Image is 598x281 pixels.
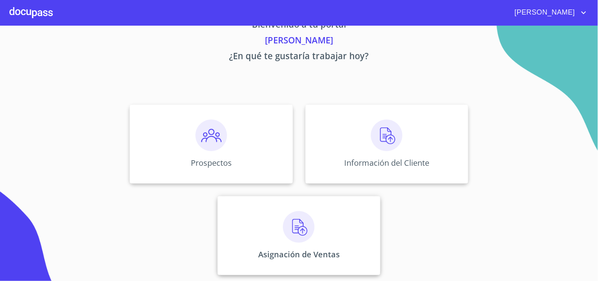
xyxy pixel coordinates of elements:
[196,120,227,151] img: prospectos.png
[283,211,315,243] img: carga.png
[56,18,542,34] p: Bienvenido a tu portal
[371,120,402,151] img: carga.png
[509,6,579,19] span: [PERSON_NAME]
[258,249,340,260] p: Asignación de Ventas
[509,6,589,19] button: account of current user
[191,157,232,168] p: Prospectos
[56,34,542,49] p: [PERSON_NAME]
[344,157,429,168] p: Información del Cliente
[56,49,542,65] p: ¿En qué te gustaría trabajar hoy?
